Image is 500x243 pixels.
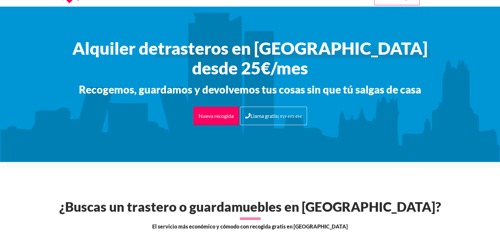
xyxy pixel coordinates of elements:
a: Nueva recogida [193,107,239,125]
div: Widget de chat [382,159,500,243]
span: El servicio más económico y cómodo con recogida gratis en [GEOGRAPHIC_DATA]‎ [152,223,348,230]
a: Llama gratis| 919 495 494 [240,107,307,125]
small: | 919 495 494 [278,114,302,119]
span: trasteros en [GEOGRAPHIC_DATA]‎ [158,38,428,58]
h2: ¿Buscas un trastero o guardamuebles en [GEOGRAPHIC_DATA]‎? [56,199,445,215]
h1: Alquiler de desde 25€/mes [53,38,447,78]
iframe: Chat Widget [382,159,500,243]
h3: Recogemos, guardamos y devolvemos tus cosas sin que tú salgas de casa [53,83,447,96]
